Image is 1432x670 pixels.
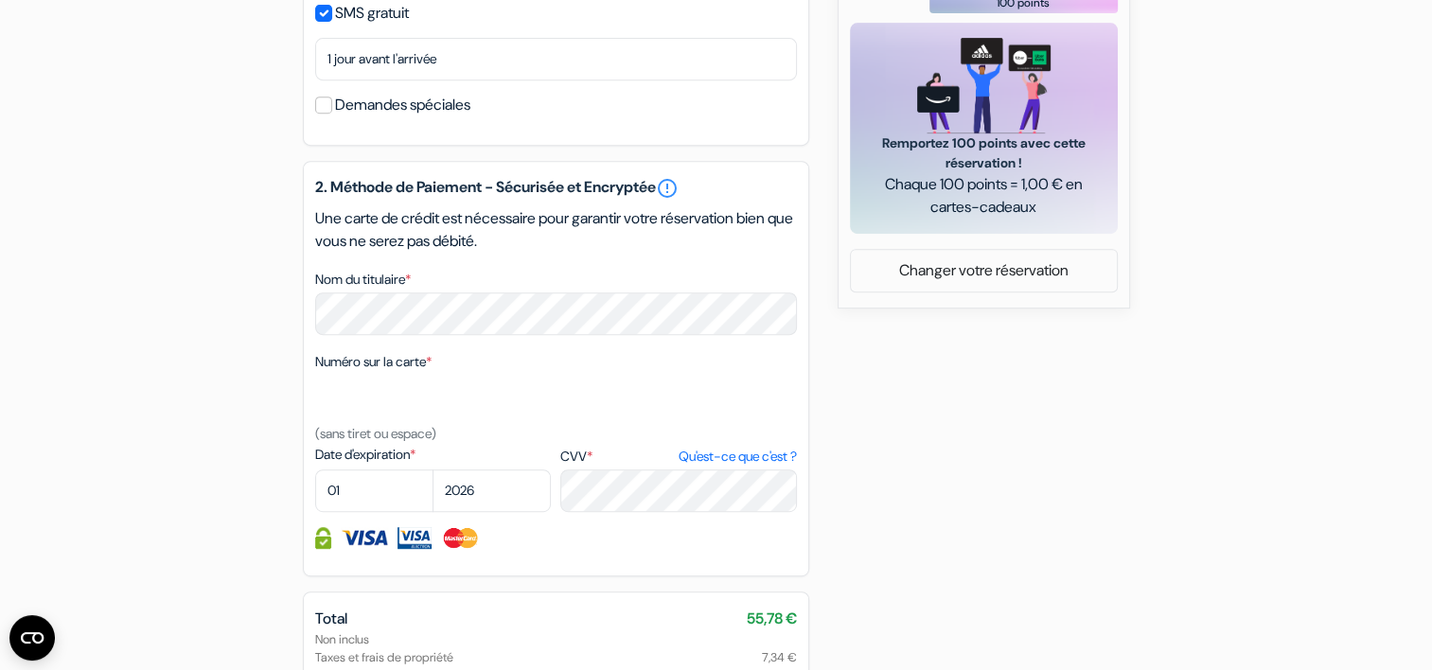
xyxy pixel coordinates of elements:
[315,425,436,442] small: (sans tiret ou espace)
[315,177,797,200] h5: 2. Méthode de Paiement - Sécurisée et Encryptée
[762,648,797,666] span: 7,34 €
[341,527,388,549] img: Visa
[315,630,797,666] div: Non inclus Taxes et frais de propriété
[315,270,411,290] label: Nom du titulaire
[315,352,432,372] label: Numéro sur la carte
[678,447,796,467] a: Qu'est-ce que c'est ?
[747,608,797,630] span: 55,78 €
[873,133,1095,173] span: Remportez 100 points avec cette réservation !
[873,173,1095,219] span: Chaque 100 points = 1,00 € en cartes-cadeaux
[441,527,480,549] img: Master Card
[315,207,797,253] p: Une carte de crédit est nécessaire pour garantir votre réservation bien que vous ne serez pas déb...
[917,38,1051,133] img: gift_card_hero_new.png
[335,92,470,118] label: Demandes spéciales
[315,445,551,465] label: Date d'expiration
[398,527,432,549] img: Visa Electron
[315,608,347,628] span: Total
[656,177,679,200] a: error_outline
[315,527,331,549] img: Information de carte de crédit entièrement encryptée et sécurisée
[560,447,796,467] label: CVV
[9,615,55,661] button: Ouvrir le widget CMP
[851,253,1117,289] a: Changer votre réservation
